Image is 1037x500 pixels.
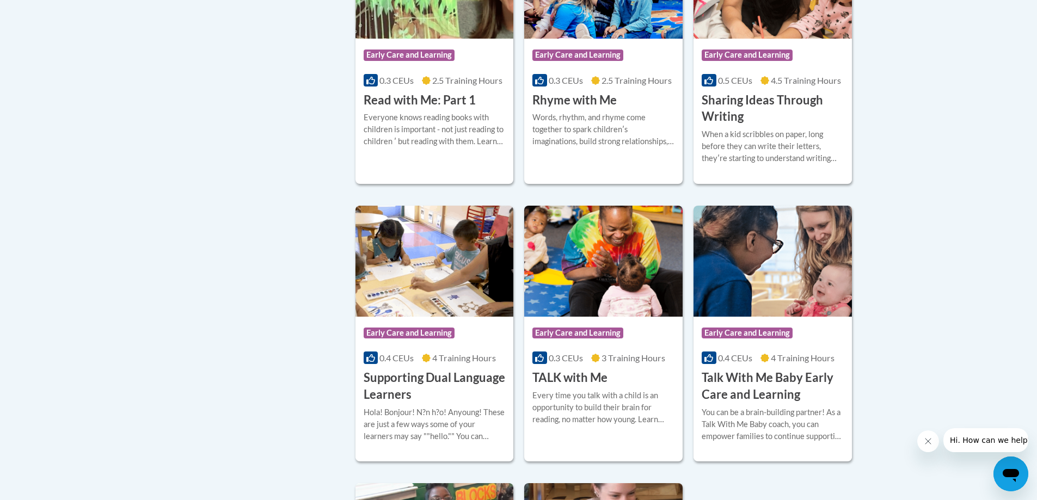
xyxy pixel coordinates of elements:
[364,112,506,147] div: Everyone knows reading books with children is important - not just reading to children ʹ but read...
[532,112,674,147] div: Words, rhythm, and rhyme come together to spark childrenʹs imaginations, build strong relationshi...
[943,428,1028,452] iframe: Message from company
[718,353,752,363] span: 0.4 CEUs
[364,406,506,442] div: Hola! Bonjour! N?n h?o! Anyoung! These are just a few ways some of your learners may say ""hello....
[702,50,793,60] span: Early Care and Learning
[993,456,1028,491] iframe: Button to launch messaging window
[718,75,752,85] span: 0.5 CEUs
[549,75,583,85] span: 0.3 CEUs
[432,75,502,85] span: 2.5 Training Hours
[364,328,455,338] span: Early Care and Learning
[364,92,476,109] h3: Read with Me: Part 1
[355,206,514,461] a: Course LogoEarly Care and Learning0.4 CEUs4 Training Hours Supporting Dual Language LearnersHola!...
[702,369,844,403] h3: Talk With Me Baby Early Care and Learning
[532,92,617,109] h3: Rhyme with Me
[771,353,834,363] span: 4 Training Hours
[532,369,608,386] h3: TALK with Me
[532,328,623,338] span: Early Care and Learning
[602,75,672,85] span: 2.5 Training Hours
[379,75,414,85] span: 0.3 CEUs
[702,328,793,338] span: Early Care and Learning
[702,92,844,126] h3: Sharing Ideas Through Writing
[549,353,583,363] span: 0.3 CEUs
[524,206,683,461] a: Course LogoEarly Care and Learning0.3 CEUs3 Training Hours TALK with MeEvery time you talk with a...
[602,353,665,363] span: 3 Training Hours
[702,406,844,442] div: You can be a brain-building partner! As a Talk With Me Baby coach, you can empower families to co...
[364,50,455,60] span: Early Care and Learning
[694,206,852,461] a: Course LogoEarly Care and Learning0.4 CEUs4 Training Hours Talk With Me Baby Early Care and Learn...
[694,206,852,317] img: Course Logo
[379,353,414,363] span: 0.4 CEUs
[532,390,674,425] div: Every time you talk with a child is an opportunity to build their brain for reading, no matter ho...
[524,206,683,317] img: Course Logo
[771,75,841,85] span: 4.5 Training Hours
[364,369,506,403] h3: Supporting Dual Language Learners
[7,8,88,16] span: Hi. How can we help?
[532,50,623,60] span: Early Care and Learning
[702,128,844,164] div: When a kid scribbles on paper, long before they can write their letters, theyʹre starting to unde...
[355,206,514,317] img: Course Logo
[432,353,496,363] span: 4 Training Hours
[917,430,939,452] iframe: Close message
